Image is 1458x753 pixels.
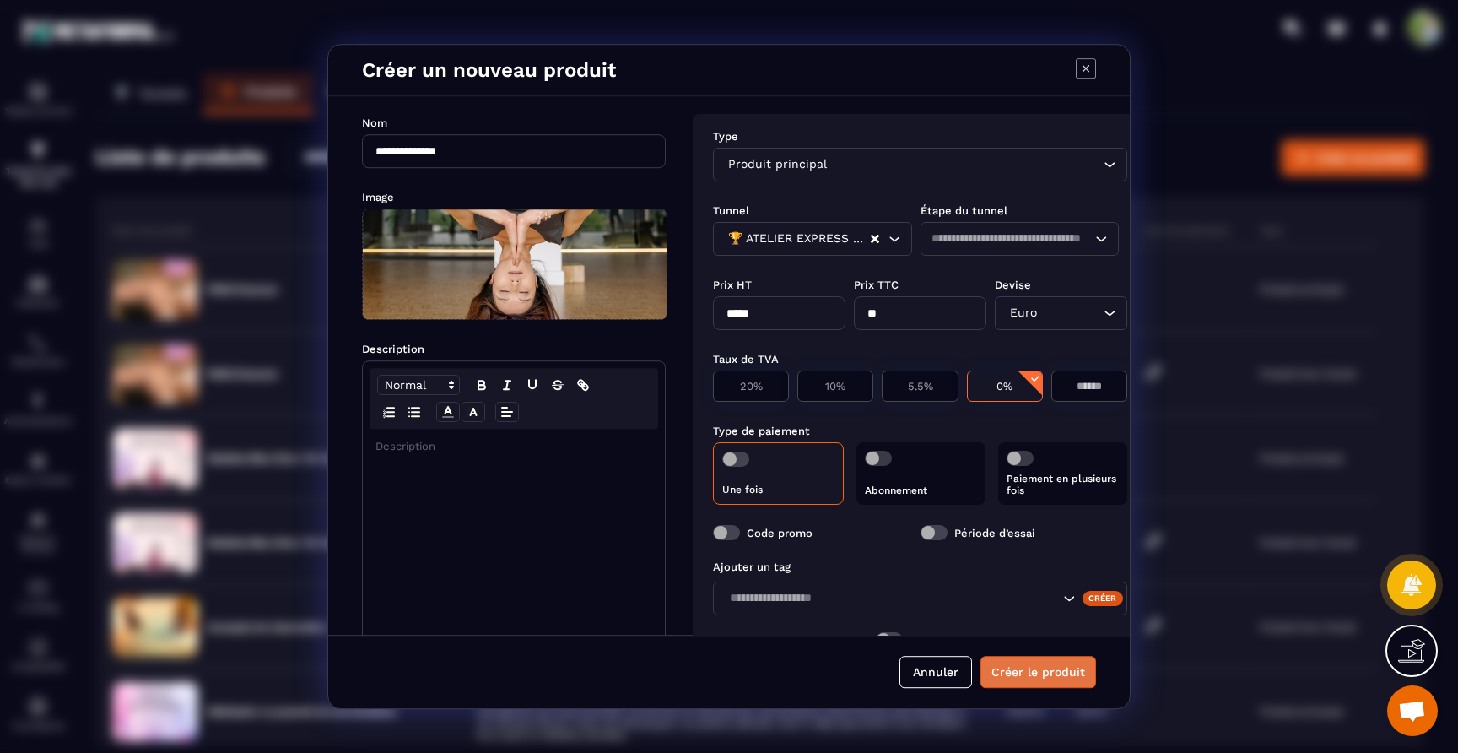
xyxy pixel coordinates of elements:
[995,279,1031,291] label: Devise
[362,58,616,82] h4: Créer un nouveau produit
[931,230,1092,248] input: Search for option
[1387,685,1438,736] div: Ouvrir le chat
[954,527,1035,539] label: Période d’essai
[1040,304,1099,322] input: Search for option
[713,634,867,647] label: Accès formation après achat
[868,230,869,248] input: Search for option
[713,561,791,573] label: Ajouter un tag
[980,656,1096,688] button: Créer le produit
[830,155,1099,174] input: Search for option
[807,380,864,393] p: 10%
[865,485,977,496] p: Abonnement
[976,380,1034,393] p: 0%
[713,582,1127,615] div: Search for option
[921,204,1007,217] label: Étape du tunnel
[724,230,868,248] span: 🏆 ATELIER EXPRESS - STOP à la surcharge mentale
[713,130,738,143] label: Type
[891,380,948,393] p: 5.5%
[995,296,1127,330] div: Search for option
[854,279,899,291] label: Prix TTC
[1006,304,1040,322] span: Euro
[713,353,779,366] label: Taux de TVA
[362,116,387,129] label: Nom
[713,222,912,256] div: Search for option
[722,380,780,393] p: 20%
[871,233,879,246] button: Clear Selected
[713,148,1127,181] div: Search for option
[747,527,813,539] label: Code promo
[362,343,424,355] label: Description
[921,222,1120,256] div: Search for option
[713,425,810,437] label: Type de paiement
[899,656,972,688] button: Annuler
[724,589,1059,608] input: Search for option
[1007,473,1119,496] p: Paiement en plusieurs fois
[1083,591,1124,606] div: Créer
[724,155,830,174] span: Produit principal
[362,191,394,203] label: Image
[713,204,749,217] label: Tunnel
[713,279,752,291] label: Prix HT
[722,484,834,496] p: Une fois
